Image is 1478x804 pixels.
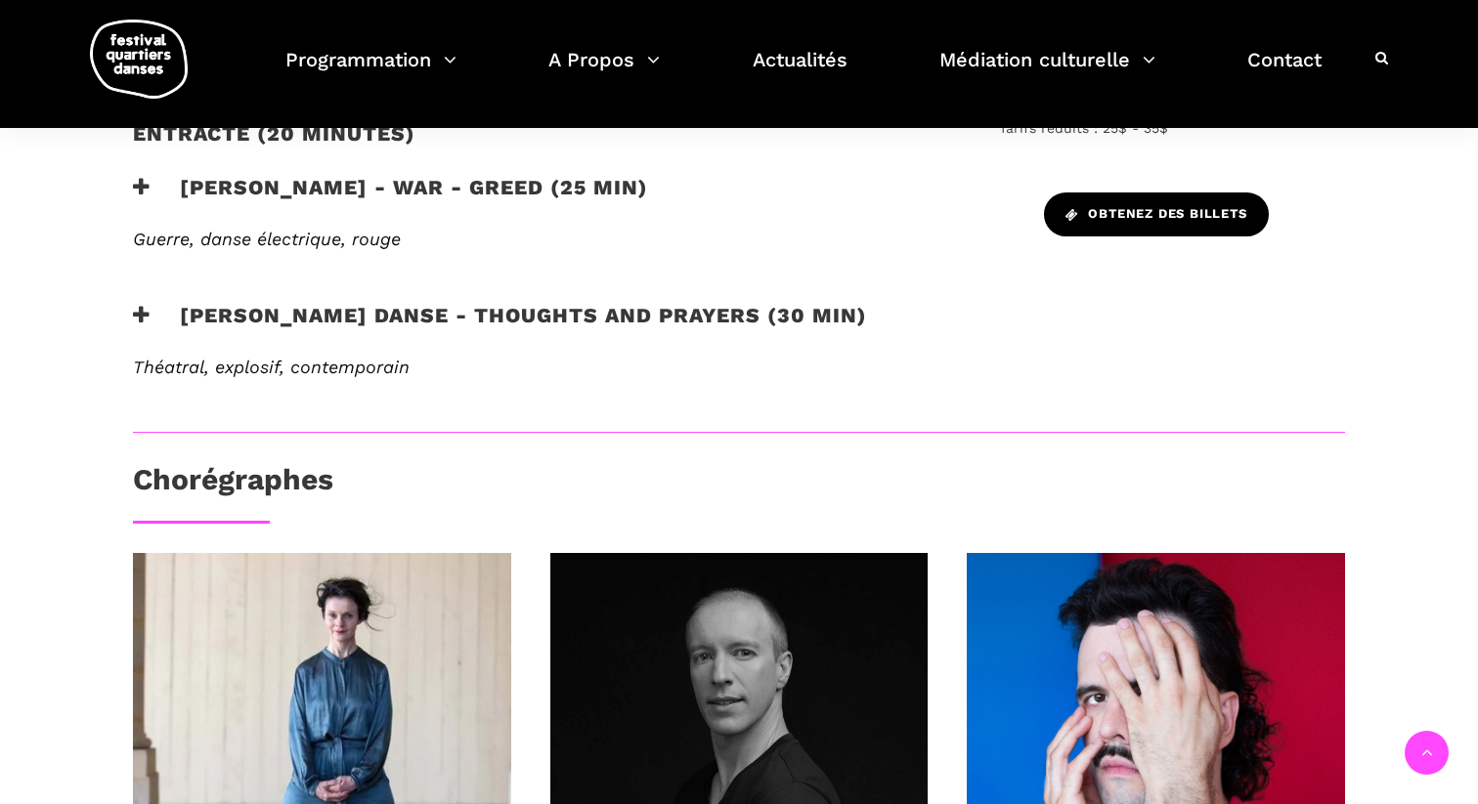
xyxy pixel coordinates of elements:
[1044,192,1269,236] a: Obtenez des billets
[1065,204,1247,225] span: Obtenez des billets
[1247,43,1322,101] a: Contact
[133,462,333,511] h3: Chorégraphes
[133,121,415,170] h4: entracte (20 minutes)
[753,43,848,101] a: Actualités
[90,20,188,99] img: logo-fqd-med
[133,229,401,249] span: Guerre, danse électrique, rouge
[133,303,867,352] h3: [PERSON_NAME] Danse - Thoughts and Prayers (30 min)
[548,43,660,101] a: A Propos
[285,43,456,101] a: Programmation
[939,43,1155,101] a: Médiation culturelle
[133,357,410,377] span: Théatral, explosif, contemporain
[133,175,648,224] h3: [PERSON_NAME] - WAR - GREED (25 min)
